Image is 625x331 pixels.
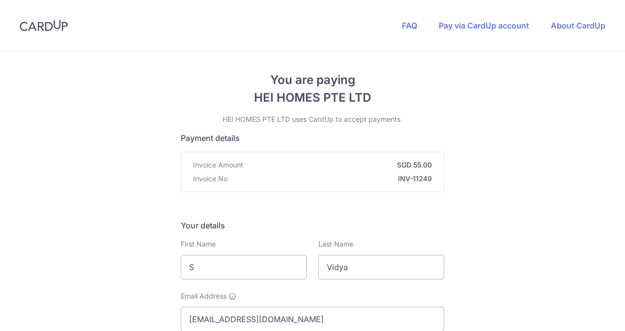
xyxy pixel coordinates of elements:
strong: SGD 55.00 [247,160,432,170]
label: First Name [181,239,216,249]
p: HEI HOMES PTE LTD uses CardUp to accept payments. [181,114,444,124]
label: Last Name [318,239,353,249]
span: Invoice Amount [193,160,243,170]
strong: INV-11249 [231,174,432,184]
a: Pay via CardUp account [439,21,529,30]
input: Last name [318,255,444,279]
img: CardUp [20,20,68,31]
span: Invoice No [193,174,227,184]
a: FAQ [402,21,417,30]
span: Email Address [181,291,227,301]
span: HEI HOMES PTE LTD [181,89,444,107]
span: You are paying [181,71,444,89]
input: First name [181,255,307,279]
h5: Payment details [181,132,444,144]
a: About CardUp [551,21,605,30]
h5: Your details [181,220,444,231]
